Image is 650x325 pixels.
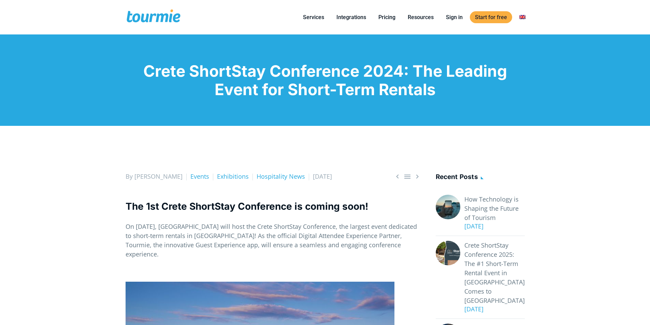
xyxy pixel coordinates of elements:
strong: The 1st Crete ShortStay Conference is coming soon! [126,201,368,212]
div: [DATE] [460,222,525,231]
a:  [413,172,421,181]
a:  [403,172,411,181]
span: By [PERSON_NAME] [126,172,183,180]
span: Previous post [393,172,402,181]
a: Switch to [514,13,531,21]
span: Next post [413,172,421,181]
h4: Recent posts [436,172,525,183]
a: Services [298,13,329,21]
a: Hospitality News [257,172,305,180]
a: Integrations [331,13,371,21]
p: On [DATE], [GEOGRAPHIC_DATA] will host the Crete ShortStay Conference, the largest event dedicate... [126,222,421,259]
h1: Crete ShortStay Conference 2024: The Leading Event for Short-Term Rentals [126,62,525,99]
a: Exhibitions [217,172,249,180]
span: [DATE] [313,172,332,180]
a: Events [190,172,209,180]
a:  [393,172,402,181]
a: How Technology is Shaping the Future of Tourism [464,195,525,222]
a: Start for free [470,11,512,23]
div: [DATE] [460,305,525,314]
a: Pricing [373,13,401,21]
a: Sign in [441,13,468,21]
a: Crete ShortStay Conference 2025: The #1 Short-Term Rental Event in [GEOGRAPHIC_DATA] Comes to [GE... [464,241,525,305]
a: Resources [403,13,439,21]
